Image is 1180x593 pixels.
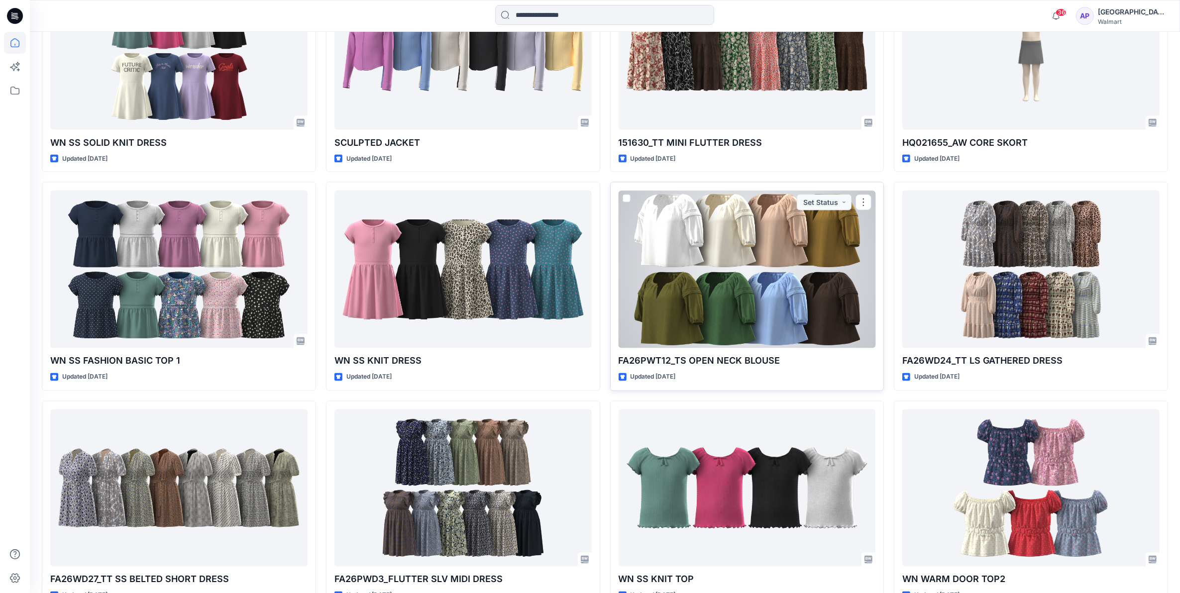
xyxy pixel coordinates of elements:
[914,372,960,383] p: Updated [DATE]
[334,573,592,587] p: FA26PWD3_FLUTTER SLV MIDI DRESS
[50,191,308,348] a: WN SS FASHION BASIC TOP 1
[334,354,592,368] p: WN SS KNIT DRESS
[50,136,308,150] p: WN SS SOLID KNIT DRESS
[619,409,876,567] a: WN SS KNIT TOP
[1076,7,1094,25] div: AP
[914,154,960,164] p: Updated [DATE]
[902,409,1160,567] a: WN WARM DOOR TOP2
[334,136,592,150] p: SCULPTED JACKET
[62,154,107,164] p: Updated [DATE]
[50,573,308,587] p: FA26WD27_TT SS BELTED SHORT DRESS
[334,191,592,348] a: WN SS KNIT DRESS
[346,154,392,164] p: Updated [DATE]
[619,354,876,368] p: FA26PWT12_TS OPEN NECK BLOUSE
[902,136,1160,150] p: HQ021655_AW CORE SKORT
[619,136,876,150] p: 151630_TT MINI FLUTTER DRESS
[62,372,107,383] p: Updated [DATE]
[50,354,308,368] p: WN SS FASHION BASIC TOP 1
[1056,8,1067,16] span: 36
[902,191,1160,348] a: FA26WD24_TT LS GATHERED DRESS
[1098,6,1168,18] div: [GEOGRAPHIC_DATA]
[902,354,1160,368] p: FA26WD24_TT LS GATHERED DRESS
[902,573,1160,587] p: WN WARM DOOR TOP2
[619,191,876,348] a: FA26PWT12_TS OPEN NECK BLOUSE
[631,372,676,383] p: Updated [DATE]
[619,573,876,587] p: WN SS KNIT TOP
[334,409,592,567] a: FA26PWD3_FLUTTER SLV MIDI DRESS
[50,409,308,567] a: FA26WD27_TT SS BELTED SHORT DRESS
[346,372,392,383] p: Updated [DATE]
[1098,18,1168,25] div: Walmart
[631,154,676,164] p: Updated [DATE]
